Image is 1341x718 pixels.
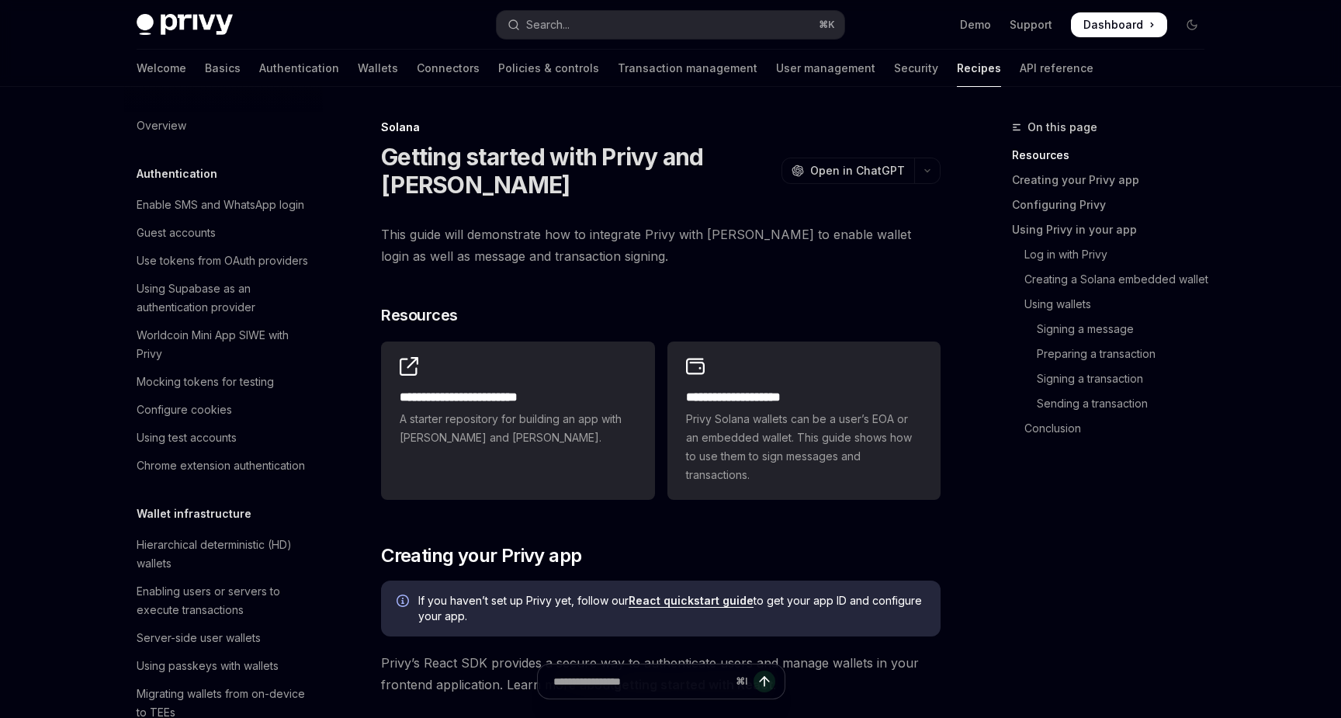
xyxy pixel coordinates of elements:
div: Server-side user wallets [137,629,261,647]
div: Using test accounts [137,428,237,447]
button: Toggle dark mode [1180,12,1204,37]
a: Hierarchical deterministic (HD) wallets [124,531,323,578]
span: Privy Solana wallets can be a user’s EOA or an embedded wallet. This guide shows how to use them ... [686,410,922,484]
svg: Info [397,595,412,610]
div: Guest accounts [137,224,216,242]
a: Using test accounts [124,424,323,452]
div: Enabling users or servers to execute transactions [137,582,314,619]
a: React quickstart guide [629,594,754,608]
a: Signing a message [1012,317,1217,342]
a: Recipes [957,50,1001,87]
a: Transaction management [618,50,757,87]
a: Security [894,50,938,87]
a: Creating a Solana embedded wallet [1012,267,1217,292]
div: Solana [381,120,941,135]
a: Conclusion [1012,416,1217,441]
a: Using Supabase as an authentication provider [124,275,323,321]
button: Send message [754,671,775,692]
h5: Wallet infrastructure [137,505,251,523]
span: Open in ChatGPT [810,163,905,179]
div: Using passkeys with wallets [137,657,279,675]
span: Resources [381,304,458,326]
a: Guest accounts [124,219,323,247]
a: Enable SMS and WhatsApp login [124,191,323,219]
a: Preparing a transaction [1012,342,1217,366]
button: Open search [497,11,844,39]
a: Creating your Privy app [1012,168,1217,193]
a: Basics [205,50,241,87]
span: This guide will demonstrate how to integrate Privy with [PERSON_NAME] to enable wallet login as w... [381,224,941,267]
a: Log in with Privy [1012,242,1217,267]
span: Dashboard [1083,17,1143,33]
a: Resources [1012,143,1217,168]
a: Connectors [417,50,480,87]
div: Mocking tokens for testing [137,373,274,391]
a: Use tokens from OAuth providers [124,247,323,275]
span: If you haven’t set up Privy yet, follow our to get your app ID and configure your app. [418,593,925,624]
a: API reference [1020,50,1093,87]
div: Search... [526,16,570,34]
a: Wallets [358,50,398,87]
span: On this page [1027,118,1097,137]
a: Chrome extension authentication [124,452,323,480]
h1: Getting started with Privy and [PERSON_NAME] [381,143,775,199]
button: Open in ChatGPT [781,158,914,184]
a: User management [776,50,875,87]
div: Using Supabase as an authentication provider [137,279,314,317]
h5: Authentication [137,165,217,183]
img: dark logo [137,14,233,36]
a: Worldcoin Mini App SIWE with Privy [124,321,323,368]
a: Support [1010,17,1052,33]
a: Overview [124,112,323,140]
span: Creating your Privy app [381,543,581,568]
div: Use tokens from OAuth providers [137,251,308,270]
a: **** **** **** *****Privy Solana wallets can be a user’s EOA or an embedded wallet. This guide sh... [667,342,941,500]
a: Using passkeys with wallets [124,652,323,680]
span: Privy’s React SDK provides a secure way to authenticate users and manage wallets in your frontend... [381,652,941,695]
a: Authentication [259,50,339,87]
a: Mocking tokens for testing [124,368,323,396]
span: A starter repository for building an app with [PERSON_NAME] and [PERSON_NAME]. [400,410,636,447]
input: Ask a question... [553,664,729,699]
a: Policies & controls [498,50,599,87]
div: Configure cookies [137,401,232,419]
div: Overview [137,116,186,135]
a: Configure cookies [124,396,323,424]
a: Using wallets [1012,292,1217,317]
div: Enable SMS and WhatsApp login [137,196,304,214]
div: Hierarchical deterministic (HD) wallets [137,536,314,573]
a: Welcome [137,50,186,87]
a: Enabling users or servers to execute transactions [124,578,323,624]
a: Signing a transaction [1012,366,1217,391]
span: ⌘ K [819,19,835,31]
a: Demo [960,17,991,33]
a: Using Privy in your app [1012,217,1217,242]
div: Chrome extension authentication [137,456,305,475]
a: Dashboard [1071,12,1167,37]
div: Worldcoin Mini App SIWE with Privy [137,326,314,363]
a: Sending a transaction [1012,391,1217,416]
a: Configuring Privy [1012,193,1217,217]
a: Server-side user wallets [124,624,323,652]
